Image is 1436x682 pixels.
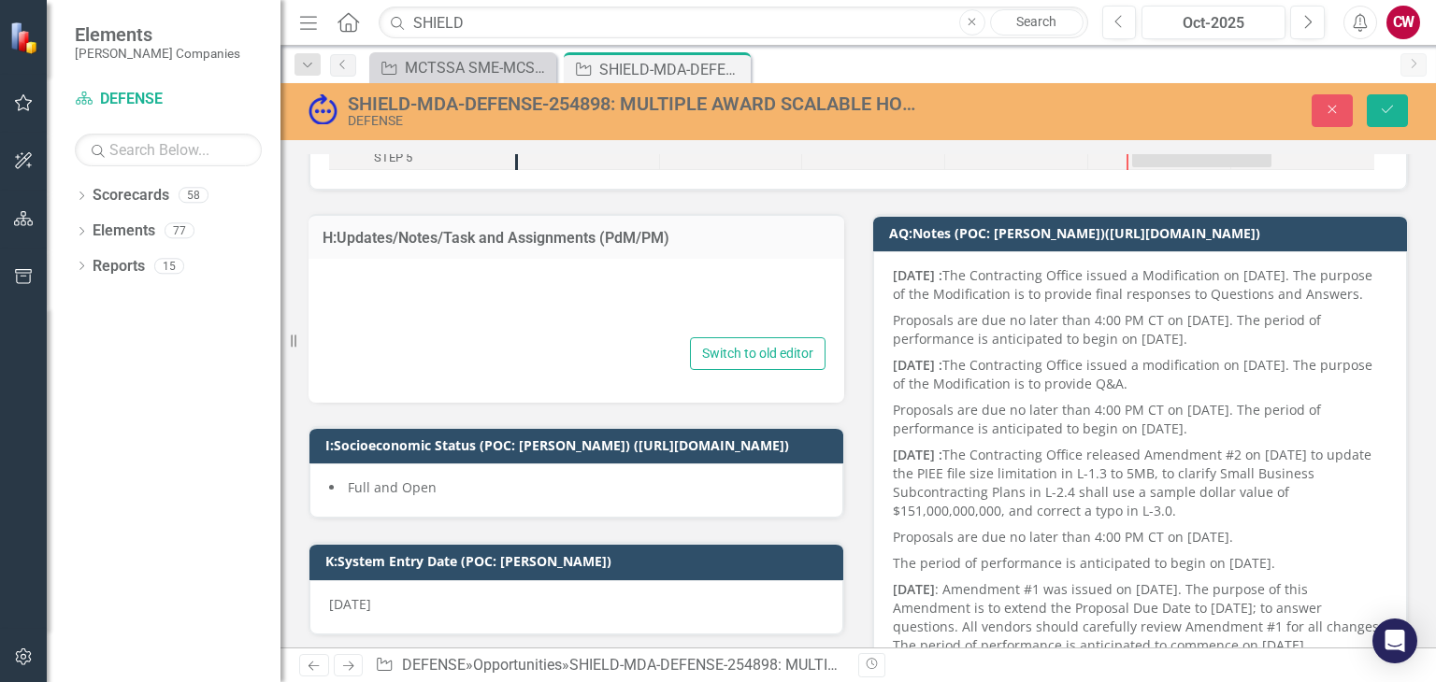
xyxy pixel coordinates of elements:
[348,114,917,128] div: DEFENSE
[1372,618,1417,663] div: Open Intercom Messenger
[75,46,240,61] small: [PERSON_NAME] Companies
[329,146,515,170] div: Task: Start date: 2025-10-10 End date: 2025-11-09
[329,595,371,613] span: [DATE]
[893,356,942,374] strong: [DATE] :
[93,256,145,277] a: Reports
[375,655,844,676] div: » »
[309,94,338,124] img: Submitted
[93,220,155,242] a: Elements
[893,580,935,598] strong: [DATE]
[1386,6,1420,39] button: CW
[893,397,1387,442] p: Proposals are due no later than 4:00 PM CT on [DATE]. The period of performance is anticipated to...
[325,438,834,452] h3: I:Socioeconomic Status (POC: [PERSON_NAME]) ([URL][DOMAIN_NAME])
[75,23,240,46] span: Elements
[473,656,562,674] a: Opportunities
[75,89,262,110] a: DEFENSE
[599,58,746,81] div: SHIELD-MDA-DEFENSE-254898: MULTIPLE AWARD SCALABLE HOMELAND INNOVATIVE ENTERPRISE LAYERED DEFENSE...
[9,21,42,53] img: ClearPoint Strategy
[893,442,1387,524] p: The Contracting Office released Amendment #2 on [DATE] to update the PIEE file size limitation in...
[374,56,552,79] a: MCTSSA SME-MCSC-241078: (MARINE CORPS TACTICAL SYSTEMS SUPPORT ACTIVITY SUBJECT MATTER EXPERTS)
[402,656,466,674] a: DEFENSE
[893,266,1387,307] p: The Contracting Office issued a Modification on [DATE]. The purpose of the Modification is to pro...
[893,524,1387,550] p: Proposals are due no later than 4:00 PM CT on [DATE].
[893,307,1387,352] p: Proposals are due no later than 4:00 PM CT on [DATE]. The period of performance is anticipated to...
[1142,6,1285,39] button: Oct-2025
[348,478,437,496] span: Full and Open
[379,7,1087,39] input: Search ClearPoint...
[893,550,1387,576] p: The period of performance is anticipated to begin on [DATE].
[75,134,262,166] input: Search Below...
[325,554,834,568] h3: K:System Entry Date (POC: [PERSON_NAME])
[323,230,830,247] h3: H:Updates/Notes/Task and Assignments (PdM/PM)
[179,188,208,204] div: 58
[165,223,194,239] div: 77
[893,352,1387,397] p: The Contracting Office issued a modification on [DATE]. The purpose of the Modification is to pro...
[93,185,169,206] a: Scorecards
[893,266,942,284] strong: [DATE] :
[329,146,515,170] div: STEP 5
[990,9,1084,36] a: Search
[893,446,942,463] strong: [DATE] :
[374,146,412,170] div: STEP 5
[889,226,1398,240] h3: AQ:Notes (POC: [PERSON_NAME])([URL][DOMAIN_NAME])
[1148,12,1279,35] div: Oct-2025
[154,258,184,274] div: 15
[690,337,826,370] button: Switch to old editor
[405,56,552,79] div: MCTSSA SME-MCSC-241078: (MARINE CORPS TACTICAL SYSTEMS SUPPORT ACTIVITY SUBJECT MATTER EXPERTS)
[893,576,1387,659] p: : Amendment #1 was issued on [DATE]. The purpose of this Amendment is to extend the Proposal Due ...
[348,93,917,114] div: SHIELD-MDA-DEFENSE-254898: MULTIPLE AWARD SCALABLE HOMELAND INNOVATIVE ENTERPRISE LAYERED DEFENSE...
[1132,148,1271,167] div: Task: Start date: 2025-10-10 End date: 2025-11-09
